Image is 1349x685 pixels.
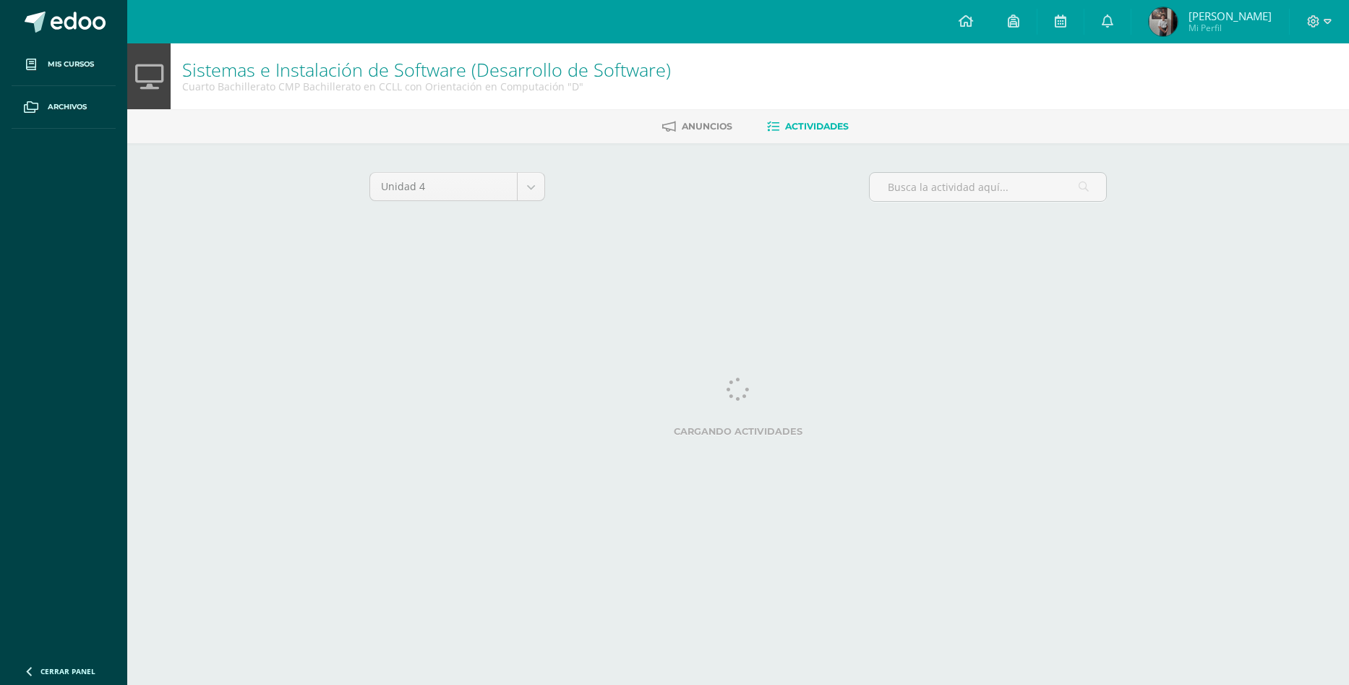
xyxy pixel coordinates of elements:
[767,115,849,138] a: Actividades
[370,173,544,200] a: Unidad 4
[662,115,732,138] a: Anuncios
[785,121,849,132] span: Actividades
[1189,9,1272,23] span: [PERSON_NAME]
[1189,22,1272,34] span: Mi Perfil
[48,101,87,113] span: Archivos
[381,173,506,200] span: Unidad 4
[40,666,95,676] span: Cerrar panel
[182,80,671,93] div: Cuarto Bachillerato CMP Bachillerato en CCLL con Orientación en Computación 'D'
[182,59,671,80] h1: Sistemas e Instalación de Software (Desarrollo de Software)
[182,57,671,82] a: Sistemas e Instalación de Software (Desarrollo de Software)
[12,86,116,129] a: Archivos
[369,426,1107,437] label: Cargando actividades
[682,121,732,132] span: Anuncios
[48,59,94,70] span: Mis cursos
[1149,7,1178,36] img: 326c8c6dfc139d3cba5a6f1bc173c9c2.png
[12,43,116,86] a: Mis cursos
[870,173,1106,201] input: Busca la actividad aquí...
